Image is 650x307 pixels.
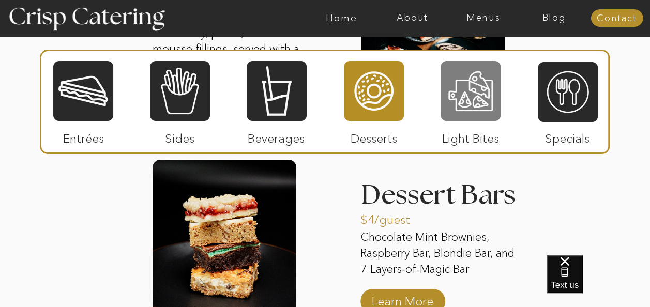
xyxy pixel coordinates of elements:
[377,13,448,23] a: About
[360,229,517,279] p: Chocolate Mint Brownies, Raspberry Bar, Blondie Bar, and 7 Layers-of-Magic Bar
[533,121,602,151] p: Specials
[519,13,589,23] a: Blog
[306,13,377,23] a: Home
[49,121,118,151] p: Entrées
[448,13,519,23] a: Menus
[145,121,214,151] p: Sides
[242,121,311,151] p: Beverages
[360,202,429,232] a: $4/guest
[547,255,650,307] iframe: podium webchat widget bubble
[591,13,643,24] a: Contact
[340,121,409,151] p: Desserts
[361,182,517,195] h3: Dessert Bars
[436,121,505,151] p: Light Bites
